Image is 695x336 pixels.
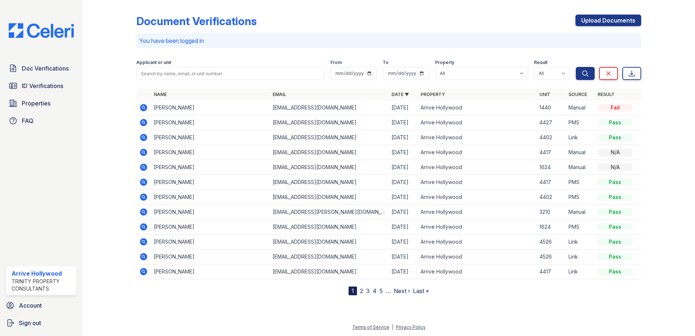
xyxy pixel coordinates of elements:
td: [EMAIL_ADDRESS][DOMAIN_NAME] [270,175,389,190]
div: Pass [598,179,632,186]
td: 4526 [537,235,566,249]
div: Pass [598,253,632,260]
td: PMS [566,175,595,190]
td: [DATE] [389,175,418,190]
td: 4417 [537,175,566,190]
div: Arrive Hollywood [12,269,74,278]
label: Applicant or unit [136,60,171,65]
td: [PERSON_NAME] [151,175,270,190]
a: Terms of Service [352,324,389,330]
td: [DATE] [389,235,418,249]
td: Arrive Hollywood [418,264,537,279]
div: | [392,324,393,330]
td: [PERSON_NAME] [151,249,270,264]
div: Pass [598,208,632,216]
td: [EMAIL_ADDRESS][DOMAIN_NAME] [270,160,389,175]
td: [DATE] [389,130,418,145]
td: Arrive Hollywood [418,249,537,264]
td: [EMAIL_ADDRESS][DOMAIN_NAME] [270,115,389,130]
a: Result [598,92,615,97]
label: From [330,60,342,65]
a: FAQ [6,113,77,128]
div: Pass [598,223,632,231]
td: Arrive Hollywood [418,160,537,175]
td: [DATE] [389,145,418,160]
td: [EMAIL_ADDRESS][DOMAIN_NAME] [270,100,389,115]
div: Fail [598,104,632,111]
td: 4402 [537,190,566,205]
div: Pass [598,119,632,126]
td: Link [566,249,595,264]
td: [DATE] [389,190,418,205]
span: … [386,287,391,295]
a: Upload Documents [575,15,641,26]
td: 4402 [537,130,566,145]
a: Next › [394,287,410,295]
p: You have been logged in [139,36,638,45]
td: [PERSON_NAME] [151,145,270,160]
td: [PERSON_NAME] [151,220,270,235]
a: Doc Verifications [6,61,77,76]
div: Trinity Property Consultants [12,278,74,292]
td: [PERSON_NAME] [151,264,270,279]
a: Account [3,298,80,313]
span: Properties [22,99,51,108]
td: Arrive Hollywood [418,190,537,205]
a: 2 [360,287,363,295]
div: 1 [349,287,357,295]
td: PMS [566,115,595,130]
td: 1440 [537,100,566,115]
td: [DATE] [389,205,418,220]
a: Property [421,92,445,97]
td: 4526 [537,249,566,264]
td: [DATE] [389,264,418,279]
td: Manual [566,145,595,160]
div: Pass [598,238,632,245]
td: Arrive Hollywood [418,100,537,115]
td: 4417 [537,264,566,279]
input: Search by name, email, or unit number [136,67,325,80]
a: Sign out [3,316,80,330]
a: ID Verifications [6,79,77,93]
span: ID Verifications [22,81,63,90]
td: [PERSON_NAME] [151,235,270,249]
div: N/A [598,164,632,171]
td: 4417 [537,145,566,160]
td: Arrive Hollywood [418,220,537,235]
span: Account [19,301,42,310]
td: [PERSON_NAME] [151,100,270,115]
td: [EMAIL_ADDRESS][PERSON_NAME][DOMAIN_NAME] [270,205,389,220]
div: Document Verifications [136,15,257,28]
a: Name [154,92,167,97]
td: Manual [566,100,595,115]
td: Arrive Hollywood [418,205,537,220]
td: Link [566,130,595,145]
td: [DATE] [389,100,418,115]
td: Manual [566,205,595,220]
img: CE_Logo_Blue-a8612792a0a2168367f1c8372b55b34899dd931a85d93a1a3d3e32e68fde9ad4.png [3,23,80,38]
td: [EMAIL_ADDRESS][DOMAIN_NAME] [270,235,389,249]
td: [EMAIL_ADDRESS][DOMAIN_NAME] [270,249,389,264]
td: Link [566,264,595,279]
div: Pass [598,193,632,201]
div: Pass [598,268,632,275]
td: PMS [566,190,595,205]
a: 5 [379,287,383,295]
td: Link [566,235,595,249]
div: N/A [598,149,632,156]
td: PMS [566,220,595,235]
td: [DATE] [389,115,418,130]
a: Privacy Policy [396,324,426,330]
td: 1624 [537,160,566,175]
td: [EMAIL_ADDRESS][DOMAIN_NAME] [270,130,389,145]
label: To [383,60,389,65]
a: Email [273,92,286,97]
a: Date ▼ [391,92,409,97]
span: FAQ [22,116,33,125]
td: Arrive Hollywood [418,145,537,160]
span: Doc Verifications [22,64,69,73]
a: Last » [413,287,429,295]
td: [DATE] [389,160,418,175]
a: Source [569,92,587,97]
